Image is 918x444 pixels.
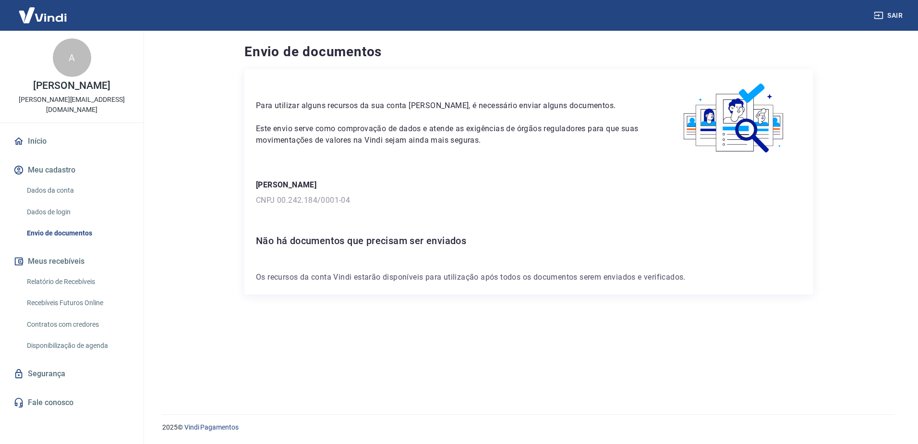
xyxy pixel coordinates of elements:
[256,179,801,191] p: [PERSON_NAME]
[23,181,132,200] a: Dados da conta
[23,272,132,292] a: Relatório de Recebíveis
[12,131,132,152] a: Início
[12,160,132,181] button: Meu cadastro
[667,81,801,156] img: waiting_documents.41d9841a9773e5fdf392cede4d13b617.svg
[23,336,132,356] a: Disponibilização de agenda
[256,123,644,146] p: Este envio serve como comprovação de dados e atende as exigências de órgãos reguladores para que ...
[244,42,813,62] h4: Envio de documentos
[256,233,801,248] h6: Não há documentos que precisam ser enviados
[256,195,801,206] p: CNPJ 00.242.184/0001-04
[12,251,132,272] button: Meus recebíveis
[256,271,801,283] p: Os recursos da conta Vindi estarão disponíveis para utilização após todos os documentos serem env...
[33,81,110,91] p: [PERSON_NAME]
[256,100,644,111] p: Para utilizar alguns recursos da sua conta [PERSON_NAME], é necessário enviar alguns documentos.
[8,95,136,115] p: [PERSON_NAME][EMAIL_ADDRESS][DOMAIN_NAME]
[12,363,132,384] a: Segurança
[23,315,132,334] a: Contratos com credores
[23,202,132,222] a: Dados de login
[53,38,91,77] div: A
[184,423,239,431] a: Vindi Pagamentos
[23,293,132,313] a: Recebíveis Futuros Online
[23,223,132,243] a: Envio de documentos
[12,392,132,413] a: Fale conosco
[12,0,74,30] img: Vindi
[162,422,895,432] p: 2025 ©
[872,7,906,25] button: Sair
